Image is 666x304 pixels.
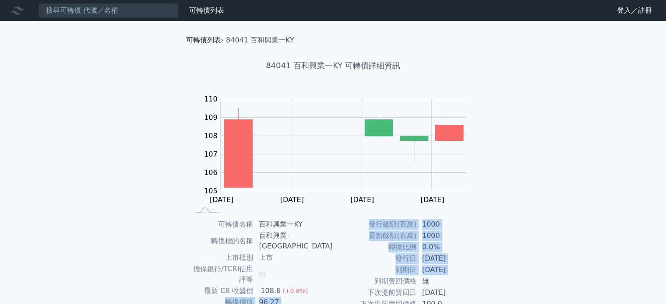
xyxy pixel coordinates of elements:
td: 無 [417,276,477,287]
tspan: [DATE] [350,196,374,204]
li: 84041 百和興業一KY [226,35,294,45]
td: 最新餘額(百萬) [333,230,417,241]
tspan: 110 [204,95,218,103]
td: 上市 [254,252,333,263]
tspan: 105 [204,187,218,195]
span: 無 [259,270,266,278]
td: 發行總額(百萬) [333,219,417,230]
td: 轉換標的名稱 [190,230,254,252]
td: 下次提前賣回日 [333,287,417,298]
tspan: 108 [204,132,218,140]
a: 可轉債列表 [186,36,221,44]
td: 百和興業-[GEOGRAPHIC_DATA] [254,230,333,252]
input: 搜尋可轉債 代號／名稱 [39,3,179,18]
g: Chart [199,95,479,204]
li: › [186,35,224,45]
td: 1000 [417,230,477,241]
tspan: [DATE] [280,196,303,204]
td: 0.0% [417,241,477,253]
td: 轉換比例 [333,241,417,253]
td: [DATE] [417,287,477,298]
tspan: 107 [204,150,218,158]
a: 可轉債列表 [189,6,224,14]
div: 108.6 [259,286,282,296]
td: [DATE] [417,264,477,276]
td: 到期日 [333,264,417,276]
span: (+0.8%) [282,287,308,294]
g: Series [224,108,463,188]
a: 登入／註冊 [610,3,659,17]
h1: 84041 百和興業一KY 可轉債詳細資訊 [179,59,487,72]
td: 最新 CB 收盤價 [190,285,254,297]
td: [DATE] [417,253,477,264]
tspan: 109 [204,113,218,122]
tspan: 106 [204,168,218,177]
tspan: [DATE] [421,196,444,204]
tspan: [DATE] [210,196,233,204]
td: 到期賣回價格 [333,276,417,287]
td: 擔保銀行/TCRI信用評等 [190,263,254,285]
td: 1000 [417,219,477,230]
td: 可轉債名稱 [190,219,254,230]
td: 上市櫃別 [190,252,254,263]
td: 發行日 [333,253,417,264]
td: 百和興業一KY [254,219,333,230]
